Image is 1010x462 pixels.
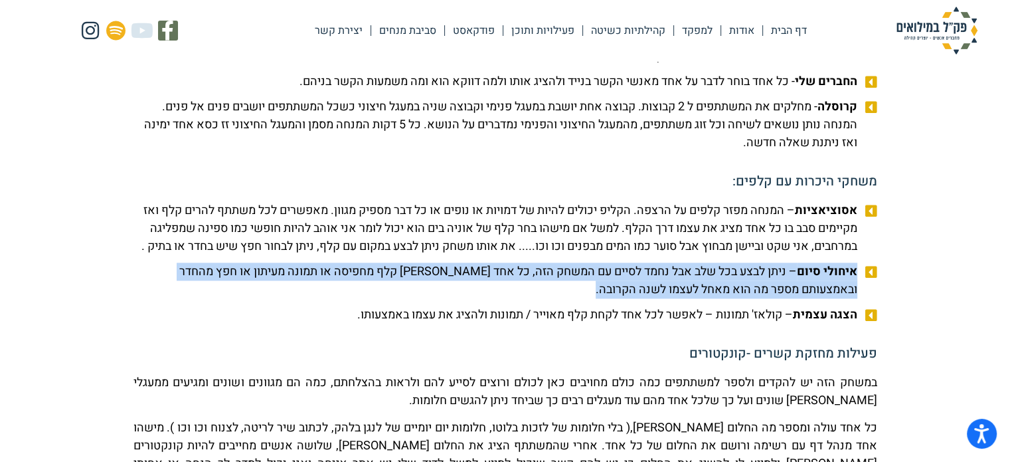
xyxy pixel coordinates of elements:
b: אסוציאציות [795,201,857,219]
a: פודקאסט [445,15,503,46]
a: קהילתיות כשיטה [583,15,673,46]
a: פעילויות ותוכן [503,15,582,46]
a: למפקד [674,15,720,46]
a: יצירת קשר [307,15,371,46]
img: פק"ל [871,7,1003,55]
h5: משחקי היכרות עם קלפים: [133,175,877,188]
b: החברים שלי [795,72,857,90]
h5: פעילות מחזקת קשרים -קונקטורים [133,347,877,360]
span: – המנחה מפזר קלפים על הרצפה. הקליפ יכולים להיות של דמויות או נופים או כל דבר מספיק מגוון. מאפשרים... [133,201,861,255]
span: – ניתן לבצע בכל שלב אבל נחמד לסיים עם המשחק הזה, כל אחד [PERSON_NAME] קלף מחפיסה או תמונה מעיתון ... [133,263,861,298]
a: סביבת מנחים [371,15,444,46]
span: - מחלקים את המשתתפים ל 2 קבוצות. קבוצה אחת יושבת במעגל פנימי וקבוצה שניה במעגל חיצוני כשכל המשתתפ... [133,98,861,152]
b: איחולי סיום [797,263,857,281]
p: במשחק הזה יש להקדים ולספר למשתתפים כמה כולם מחויבים כאן לכולם ורוצים לסייע להם ולראות בהצלחתם, כמ... [133,374,877,409]
b: קרוסלה [817,98,857,116]
b: הצגה עצמית [793,306,857,324]
span: – קולאז' תמונות – לאפשר לכל אחד לקחת קלף מאוייר / תמונות ולהציג את עצמו באמצעותו. [357,306,861,324]
span: - כל אחד בוחר לדבר על אחד מאנשי הקשר בנייד ולהציג אותו ולמה דווקא הוא ומה משמעות הקשר בניהם. [299,72,861,90]
a: אודות [721,15,762,46]
nav: Menu [307,15,815,46]
a: דף הבית [763,15,815,46]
